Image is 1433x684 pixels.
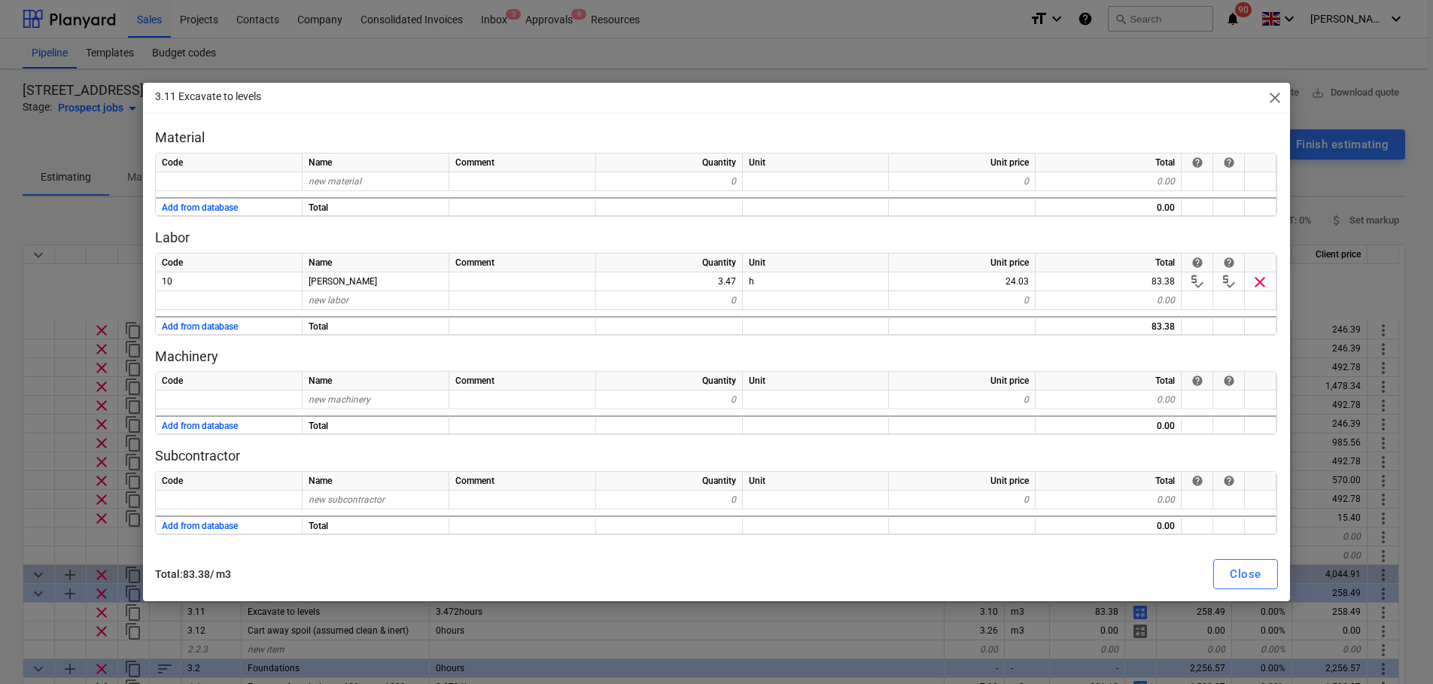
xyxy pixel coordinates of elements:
span: help [1191,157,1203,169]
div: 0.00 [1036,197,1182,216]
span: help [1223,475,1235,487]
div: 0 [889,291,1036,310]
div: 83.38 [1036,272,1182,291]
span: new material [309,176,361,187]
div: Unit [743,372,889,391]
span: new subcontractor [309,494,385,505]
div: Total [1036,372,1182,391]
span: close [1266,89,1284,107]
div: 0 [596,491,743,509]
button: Add from database [162,417,238,436]
span: new labor [309,295,348,306]
p: 3.11 Excavate to levels [155,89,261,105]
div: Code [156,372,303,391]
p: Subcontractor [155,447,1277,465]
div: Unit [743,154,889,172]
div: Unit price [889,372,1036,391]
span: Delete material [1251,272,1269,290]
div: Quantity [596,254,743,272]
div: If the row is from the cost database then you can anytime get the latest price from there. [1191,157,1203,169]
div: 0 [596,391,743,409]
div: The button in this column allows you to either save a row into the cost database or update its pr... [1223,157,1235,169]
span: help [1223,157,1235,169]
div: 0 [889,491,1036,509]
div: 0.00 [1036,291,1182,310]
div: Comment [449,472,596,491]
div: Code [156,254,303,272]
div: 0 [889,391,1036,409]
p: Machinery [155,348,1277,366]
div: Material up to date [1188,272,1206,290]
span: help [1191,257,1203,269]
div: The button in this column allows you to either save a row into the cost database or update its pr... [1223,475,1235,487]
div: Total [1036,254,1182,272]
div: 83.38 [1036,316,1182,335]
p: Total : 83.38 / m3 [155,567,716,582]
button: Add from database [162,199,238,217]
div: 0 [889,172,1036,191]
span: help [1223,375,1235,387]
div: 0.00 [1036,172,1182,191]
div: Total [303,515,449,534]
div: Unit [743,472,889,491]
div: If the row is from the cost database then you can anytime get the latest price from there. [1191,475,1203,487]
div: Comment [449,154,596,172]
div: Code [156,154,303,172]
div: Total [303,197,449,216]
button: Add from database [162,318,238,336]
span: price_check [1219,272,1237,290]
div: 3.47 [596,272,743,291]
div: Comment [449,372,596,391]
div: Name [303,372,449,391]
span: help [1191,375,1203,387]
div: 10 [156,272,303,291]
div: h [743,272,889,291]
div: The button in this column allows you to either save a row into the cost database or update its pr... [1223,375,1235,387]
div: Quantity [596,154,743,172]
span: Daniel Marshal [309,276,377,287]
div: Material up to date [1219,272,1238,290]
div: Unit price [889,472,1036,491]
button: Close [1213,559,1277,589]
div: 0 [596,172,743,191]
div: Total [1036,154,1182,172]
div: Total [1036,472,1182,491]
div: 0.00 [1036,415,1182,434]
div: Code [156,472,303,491]
span: help [1191,475,1203,487]
div: If the row is from the cost database then you can anytime get the latest price from there. [1191,375,1203,387]
div: Name [303,254,449,272]
div: 0.00 [1036,515,1182,534]
span: help [1223,257,1235,269]
div: If the row is from the cost database then you can anytime get the latest price from there. [1191,257,1203,269]
div: Quantity [596,472,743,491]
button: Add from database [162,517,238,536]
span: price_check [1188,272,1206,290]
div: Comment [449,254,596,272]
div: Close [1230,564,1261,584]
div: 0.00 [1036,491,1182,509]
div: Unit price [889,254,1036,272]
div: 0 [596,291,743,310]
span: new machinery [309,394,370,405]
div: Quantity [596,372,743,391]
div: The button in this column allows you to either save a row into the cost database or update its pr... [1223,257,1235,269]
p: Labor [155,229,1277,247]
div: Name [303,154,449,172]
div: Total [303,415,449,434]
div: 24.03 [889,272,1036,291]
div: Name [303,472,449,491]
div: Unit price [889,154,1036,172]
div: 0.00 [1036,391,1182,409]
p: Material [155,129,1277,147]
div: Total [303,316,449,335]
div: Unit [743,254,889,272]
